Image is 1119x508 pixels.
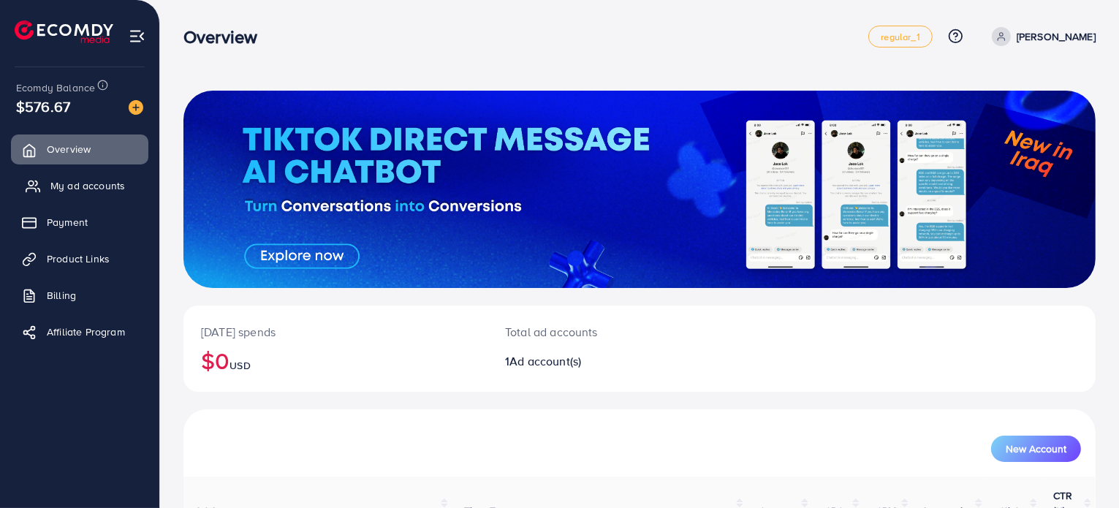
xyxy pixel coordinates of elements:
[201,346,470,374] h2: $0
[15,20,113,43] img: logo
[509,353,581,369] span: Ad account(s)
[201,323,470,341] p: [DATE] spends
[50,178,125,193] span: My ad accounts
[47,215,88,230] span: Payment
[868,26,932,48] a: regular_1
[505,323,698,341] p: Total ad accounts
[47,325,125,339] span: Affiliate Program
[11,317,148,346] a: Affiliate Program
[230,358,250,373] span: USD
[1017,28,1096,45] p: [PERSON_NAME]
[11,281,148,310] a: Billing
[47,142,91,156] span: Overview
[881,32,919,42] span: regular_1
[991,436,1081,462] button: New Account
[11,208,148,237] a: Payment
[11,171,148,200] a: My ad accounts
[986,27,1096,46] a: [PERSON_NAME]
[505,355,698,368] h2: 1
[11,134,148,164] a: Overview
[11,244,148,273] a: Product Links
[47,288,76,303] span: Billing
[16,96,70,117] span: $576.67
[129,28,145,45] img: menu
[129,100,143,115] img: image
[1006,444,1066,454] span: New Account
[183,26,269,48] h3: Overview
[47,251,110,266] span: Product Links
[16,80,95,95] span: Ecomdy Balance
